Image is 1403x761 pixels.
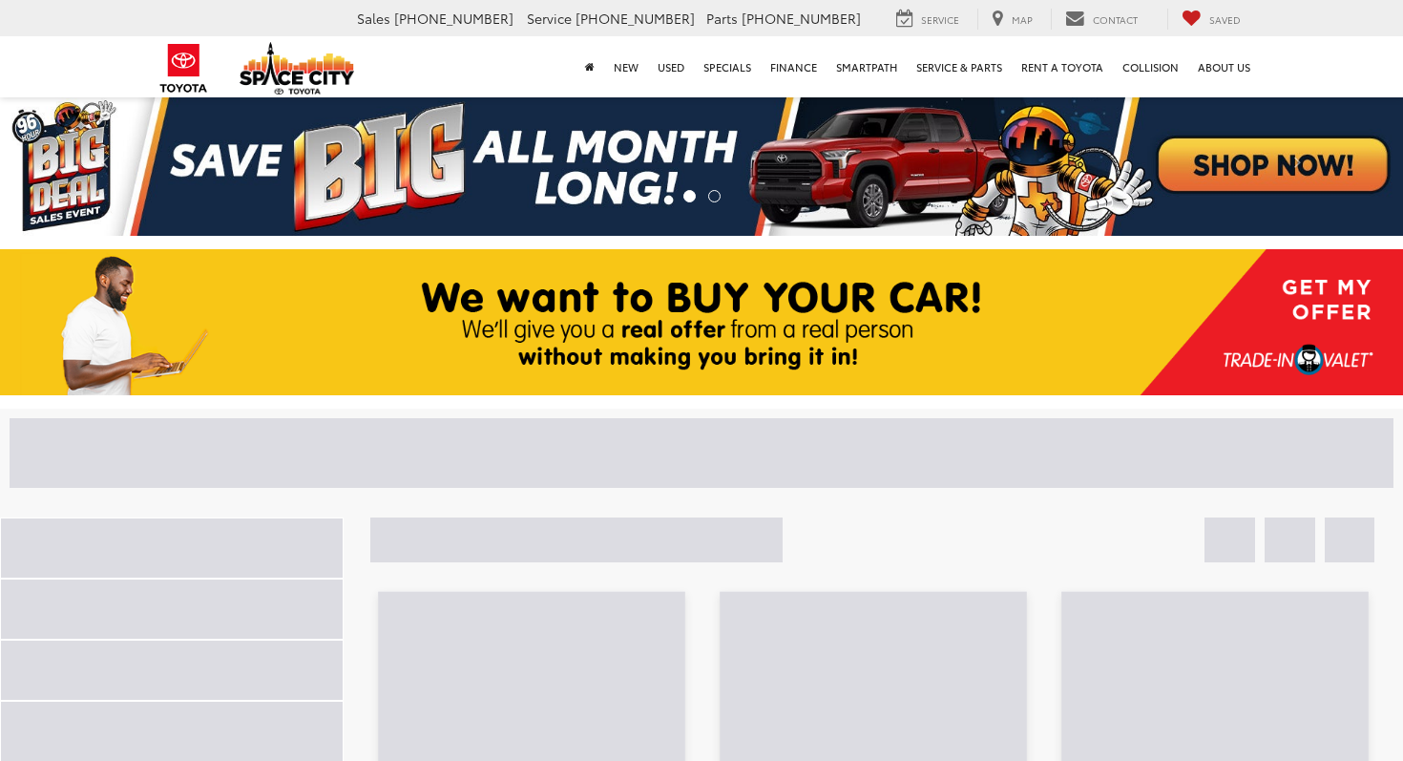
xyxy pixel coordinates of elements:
[694,36,761,97] a: Specials
[761,36,827,97] a: Finance
[1167,9,1255,30] a: My Saved Vehicles
[907,36,1012,97] a: Service & Parts
[1113,36,1188,97] a: Collision
[394,9,513,28] span: [PHONE_NUMBER]
[576,36,604,97] a: Home
[527,9,572,28] span: Service
[977,9,1047,30] a: Map
[240,42,354,95] img: Space City Toyota
[742,9,861,28] span: [PHONE_NUMBER]
[357,9,390,28] span: Sales
[882,9,974,30] a: Service
[1012,12,1033,27] span: Map
[921,12,959,27] span: Service
[1093,12,1138,27] span: Contact
[1209,12,1241,27] span: Saved
[827,36,907,97] a: SmartPath
[604,36,648,97] a: New
[706,9,738,28] span: Parts
[648,36,694,97] a: Used
[576,9,695,28] span: [PHONE_NUMBER]
[1188,36,1260,97] a: About Us
[148,37,220,99] img: Toyota
[1012,36,1113,97] a: Rent a Toyota
[1051,9,1152,30] a: Contact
